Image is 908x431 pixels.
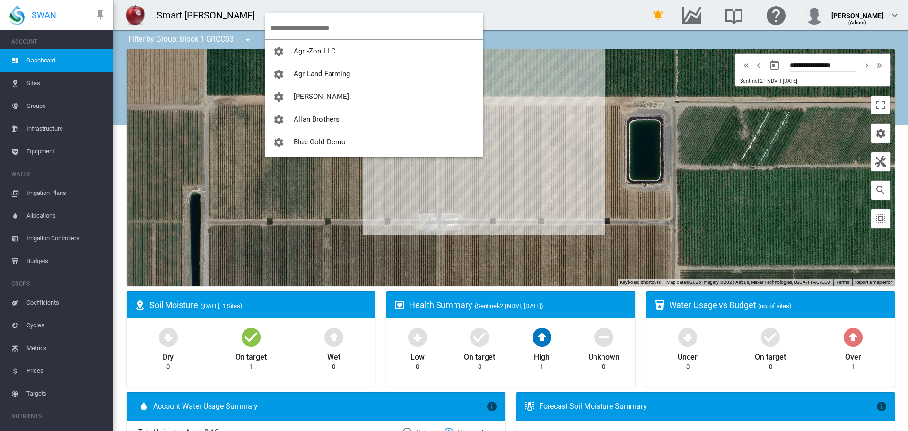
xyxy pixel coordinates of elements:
span: AgriLand Farming [294,70,350,78]
md-icon: icon-cog [273,69,284,80]
button: You have 'Admin' permissions to Alejandra Demo [265,85,483,108]
md-icon: icon-cog [273,46,284,57]
button: You have 'Admin' permissions to AgriLand Farming [265,62,483,85]
md-icon: icon-cog [273,114,284,125]
md-icon: icon-cog [273,137,284,148]
span: Allan Brothers [294,115,340,123]
span: Blue Gold Demo [294,138,346,146]
span: Agri-Zon LLC [294,47,336,55]
button: You have 'Admin' permissions to Allan Brothers [265,108,483,131]
button: You have 'Admin' permissions to Blue Gold Demo [265,131,483,153]
span: [PERSON_NAME] [294,92,349,101]
button: You have 'Admin' permissions to Agri-Zon LLC [265,40,483,62]
button: You have 'Admin' permissions to City of Melbourne [265,153,483,176]
md-icon: icon-cog [273,91,284,103]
